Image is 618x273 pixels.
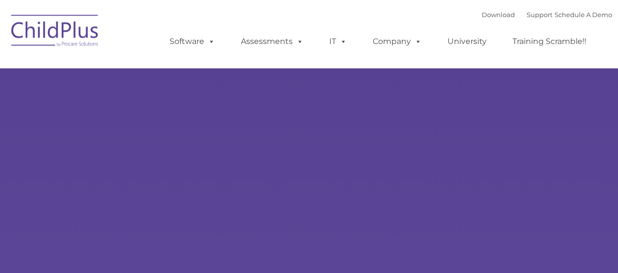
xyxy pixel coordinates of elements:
a: Download [482,11,515,19]
a: Software [160,32,225,51]
a: IT [320,32,357,51]
font: | [482,11,612,19]
a: Assessments [231,32,313,51]
a: Support [527,11,553,19]
a: Schedule A Demo [554,11,612,19]
a: Company [363,32,431,51]
img: ChildPlus by Procare Solutions [6,8,104,57]
a: University [438,32,496,51]
a: Training Scramble!! [503,32,596,51]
